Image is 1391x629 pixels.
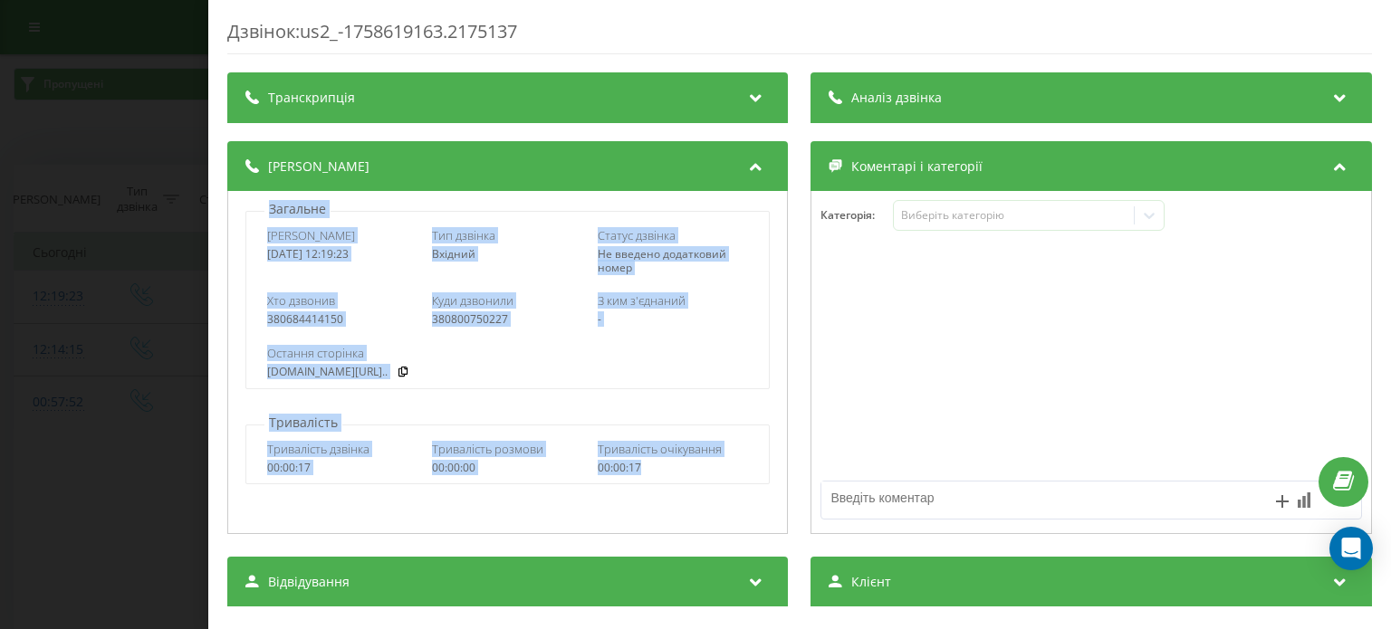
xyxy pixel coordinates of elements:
[433,462,584,474] div: 00:00:00
[433,246,476,262] span: Вхідний
[433,313,584,326] div: 380800750227
[598,292,686,309] span: З ким з'єднаний
[267,292,335,309] span: Хто дзвонив
[268,89,355,107] span: Транскрипція
[852,89,943,107] span: Аналіз дзвінка
[598,227,676,243] span: Статус дзвінка
[267,345,364,361] span: Остання сторінка
[433,292,514,309] span: Куди дзвонили
[598,462,749,474] div: 00:00:17
[268,157,369,176] span: [PERSON_NAME]
[227,19,1372,54] div: Дзвінок : us2_-1758619163.2175137
[901,208,1127,223] div: Виберіть категорію
[264,200,331,218] p: Загальне
[598,441,722,457] span: Тривалість очікування
[264,414,342,432] p: Тривалість
[852,573,892,591] span: Клієнт
[1329,527,1373,570] div: Open Intercom Messenger
[821,209,894,222] h4: Категорія :
[268,573,350,591] span: Відвідування
[598,313,749,326] div: -
[267,366,388,378] a: [DOMAIN_NAME][URL]..
[433,441,544,457] span: Тривалість розмови
[267,462,418,474] div: 00:00:17
[598,246,726,274] span: Не введено додатковий номер
[433,227,496,243] span: Тип дзвінка
[267,227,355,243] span: [PERSON_NAME]
[852,157,983,176] span: Коментарі і категорії
[267,441,369,457] span: Тривалість дзвінка
[267,313,418,326] div: 380684414150
[267,248,418,261] div: [DATE] 12:19:23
